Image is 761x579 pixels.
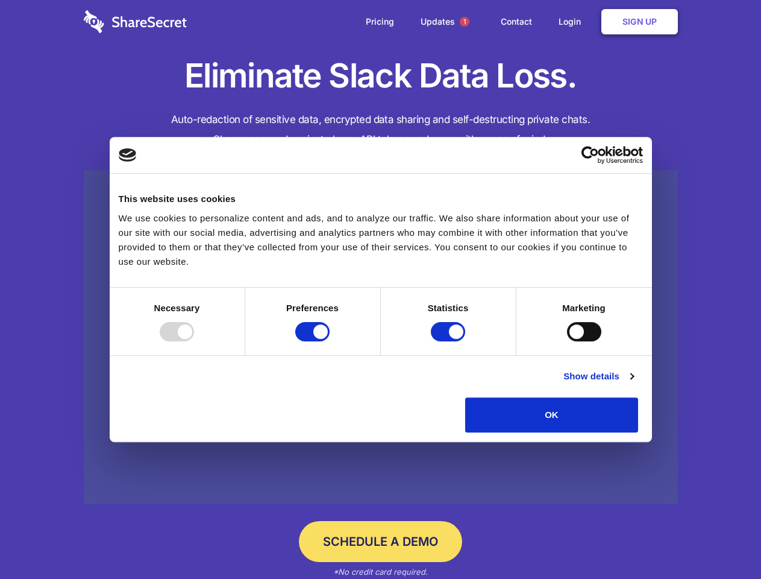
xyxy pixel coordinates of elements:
a: Schedule a Demo [299,521,462,562]
a: Contact [489,3,544,40]
div: We use cookies to personalize content and ads, and to analyze our traffic. We also share informat... [119,211,643,269]
div: This website uses cookies [119,192,643,206]
button: OK [465,397,638,432]
a: Wistia video thumbnail [84,170,678,505]
em: *No credit card required. [333,567,428,577]
a: Usercentrics Cookiebot - opens in a new window [537,146,643,164]
a: Sign Up [601,9,678,34]
a: Pricing [354,3,406,40]
strong: Preferences [286,303,339,313]
img: logo-wordmark-white-trans-d4663122ce5f474addd5e946df7df03e33cb6a1c49d2221995e7729f52c070b2.svg [84,10,187,33]
strong: Statistics [428,303,469,313]
img: logo [119,148,137,162]
a: Login [546,3,599,40]
strong: Marketing [562,303,606,313]
h1: Eliminate Slack Data Loss. [84,54,678,98]
h4: Auto-redaction of sensitive data, encrypted data sharing and self-destructing private chats. Shar... [84,110,678,150]
a: Show details [563,369,633,384]
span: 1 [460,17,469,27]
strong: Necessary [154,303,200,313]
